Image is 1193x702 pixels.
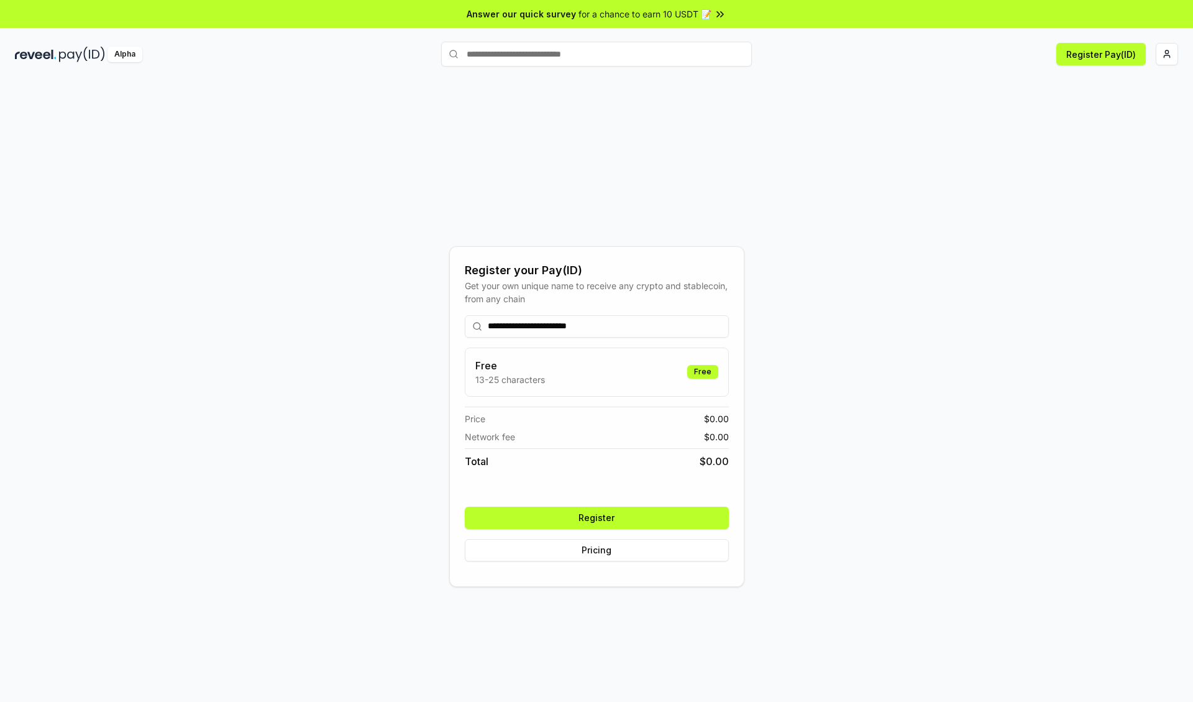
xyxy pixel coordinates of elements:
[687,365,718,379] div: Free
[704,412,729,425] span: $ 0.00
[465,262,729,279] div: Register your Pay(ID)
[465,539,729,561] button: Pricing
[59,47,105,62] img: pay_id
[704,430,729,443] span: $ 0.00
[465,507,729,529] button: Register
[465,454,488,469] span: Total
[465,412,485,425] span: Price
[107,47,142,62] div: Alpha
[475,358,545,373] h3: Free
[465,279,729,305] div: Get your own unique name to receive any crypto and stablecoin, from any chain
[475,373,545,386] p: 13-25 characters
[15,47,57,62] img: reveel_dark
[700,454,729,469] span: $ 0.00
[578,7,711,21] span: for a chance to earn 10 USDT 📝
[465,430,515,443] span: Network fee
[1056,43,1146,65] button: Register Pay(ID)
[467,7,576,21] span: Answer our quick survey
